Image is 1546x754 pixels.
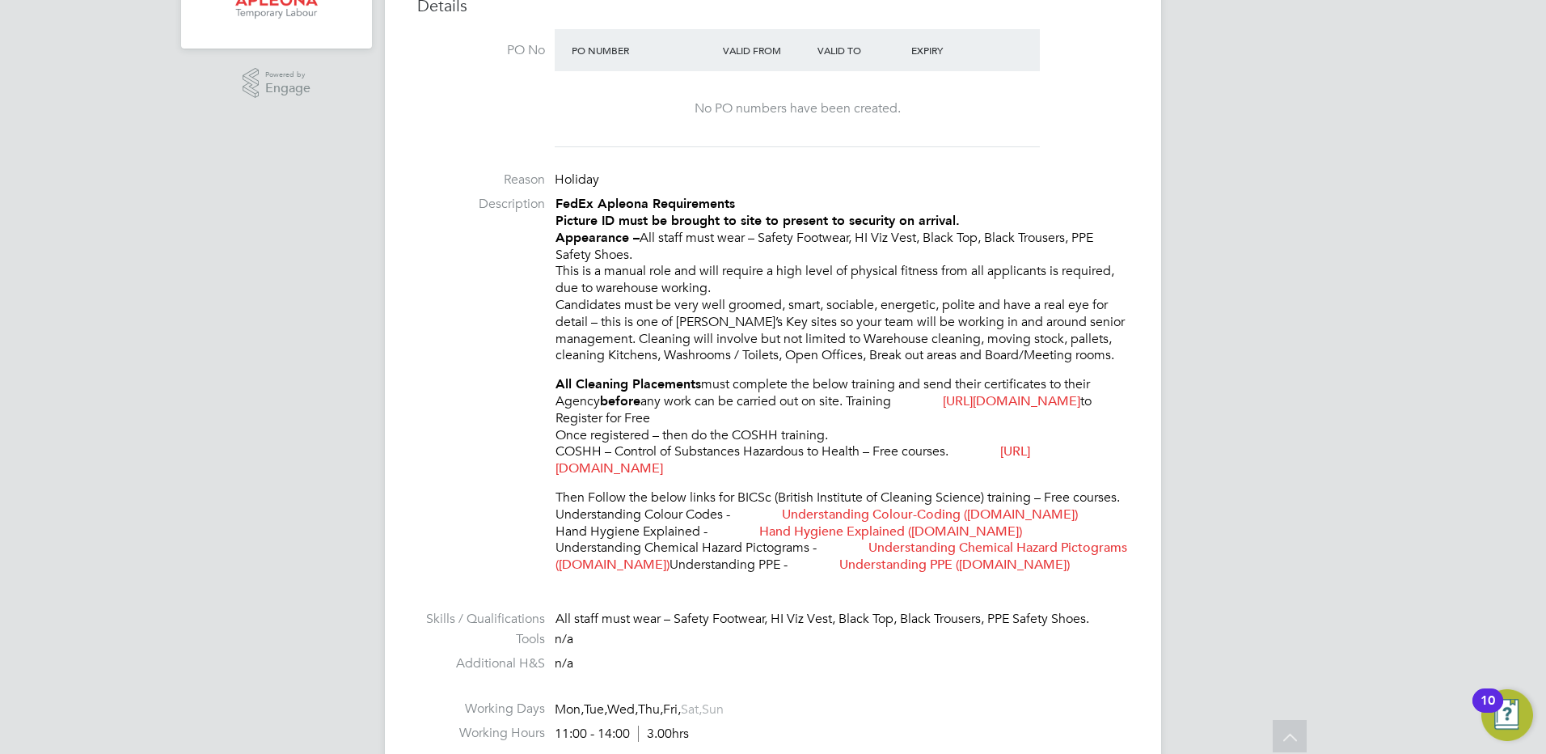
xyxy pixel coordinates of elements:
label: Reason [417,172,545,188]
a: Understanding PPE ([DOMAIN_NAME]) [839,557,1070,573]
span: Fri, [663,701,681,718]
label: Tools [417,631,545,648]
p: must complete the below training and send their certificates to their Agency any work can be carr... [555,376,1129,477]
div: All staff must wear – Safety Footwear, HI Viz Vest, Black Top, Black Trousers, PPE Safety Shoes. [555,611,1129,628]
div: Valid From [719,36,813,65]
span: Wed, [607,701,638,718]
span: Holiday [555,172,599,188]
a: Understanding Chemical Hazard Pictograms ([DOMAIN_NAME]) [555,540,1127,573]
span: Thu, [638,701,663,718]
strong: before [600,393,640,409]
span: Mon, [555,701,584,718]
a: Powered byEngage [243,68,311,99]
label: Working Days [417,701,545,718]
p: Then Follow the below links for BICSc (British Institute of Cleaning Science) training – Free cou... [555,489,1129,574]
div: 10 [1481,701,1495,722]
label: Description [417,196,545,213]
a: [URL][DOMAIN_NAME] [555,443,1030,477]
label: Working Hours [417,725,545,742]
span: Sun [702,701,724,718]
strong: FedEx Apleona Requirements [555,196,735,211]
span: Powered by [265,68,310,82]
span: n/a [555,631,573,647]
a: Understanding Colour-Coding ([DOMAIN_NAME]) [782,506,1078,523]
button: Open Resource Center, 10 new notifications [1481,689,1533,741]
span: n/a [555,655,573,671]
p: All staff must wear – Safety Footwear, HI Viz Vest, Black Top, Black Trousers, PPE Safety Shoes. ... [555,196,1129,364]
span: 3.00hrs [638,726,689,742]
div: Expiry [907,36,1002,65]
strong: Appearance – [555,230,640,245]
span: Tue, [584,701,607,718]
label: Skills / Qualifications [417,611,545,628]
div: No PO numbers have been created. [571,100,1024,117]
label: Additional H&S [417,655,545,672]
a: Hand Hygiene Explained ([DOMAIN_NAME]) [759,523,1022,540]
div: PO Number [568,36,719,65]
span: Sat, [681,701,702,718]
div: 11:00 - 14:00 [555,726,689,743]
strong: Picture ID must be brought to site to present to security on arrival. [555,213,960,228]
a: [URL][DOMAIN_NAME] [943,393,1080,409]
strong: All Cleaning Placements [555,376,701,392]
div: Valid To [813,36,908,65]
span: Engage [265,82,310,95]
label: PO No [417,42,545,59]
